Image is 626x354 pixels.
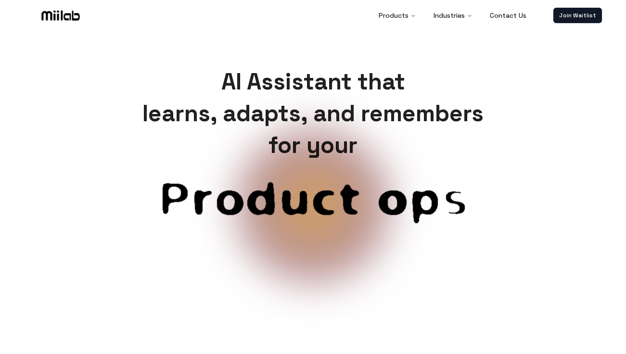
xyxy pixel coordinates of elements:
[39,8,82,23] img: Logo
[482,6,534,25] a: Contact Us
[135,66,491,161] h1: AI Assistant that learns, adapts, and remembers for your
[25,8,97,23] a: Logo
[426,6,480,25] button: Industries
[97,177,530,269] span: Customer service
[371,6,534,25] nav: Main
[553,8,602,23] a: Join Waitlist
[371,6,424,25] button: Products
